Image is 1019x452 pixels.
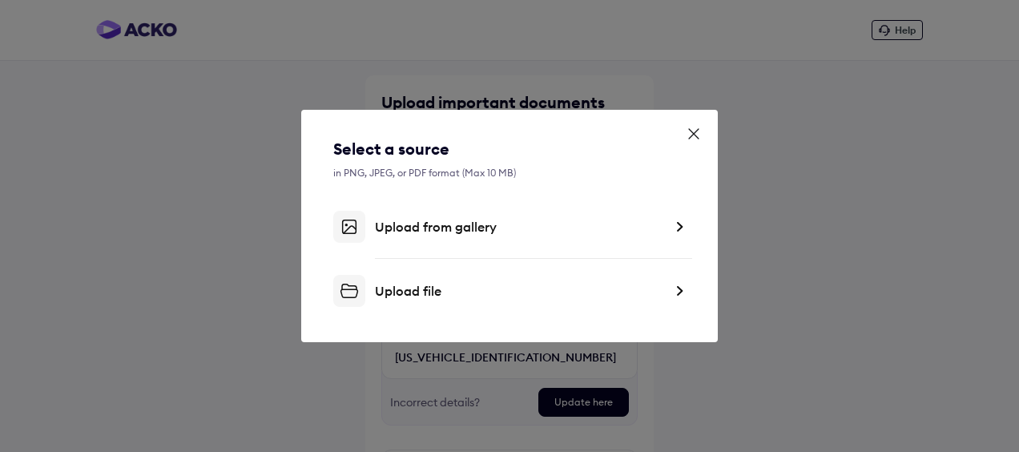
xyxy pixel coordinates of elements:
img: gallery-upload.svg [333,211,365,243]
div: Select a source [333,138,686,160]
div: Upload from gallery [375,219,663,235]
img: right-dark-arrow.svg [673,219,686,235]
img: file-upload.svg [333,275,365,307]
img: right-dark-arrow.svg [673,283,686,299]
div: Upload file [375,283,663,299]
div: in PNG, JPEG, or PDF format (Max 10 MB) [333,167,686,179]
